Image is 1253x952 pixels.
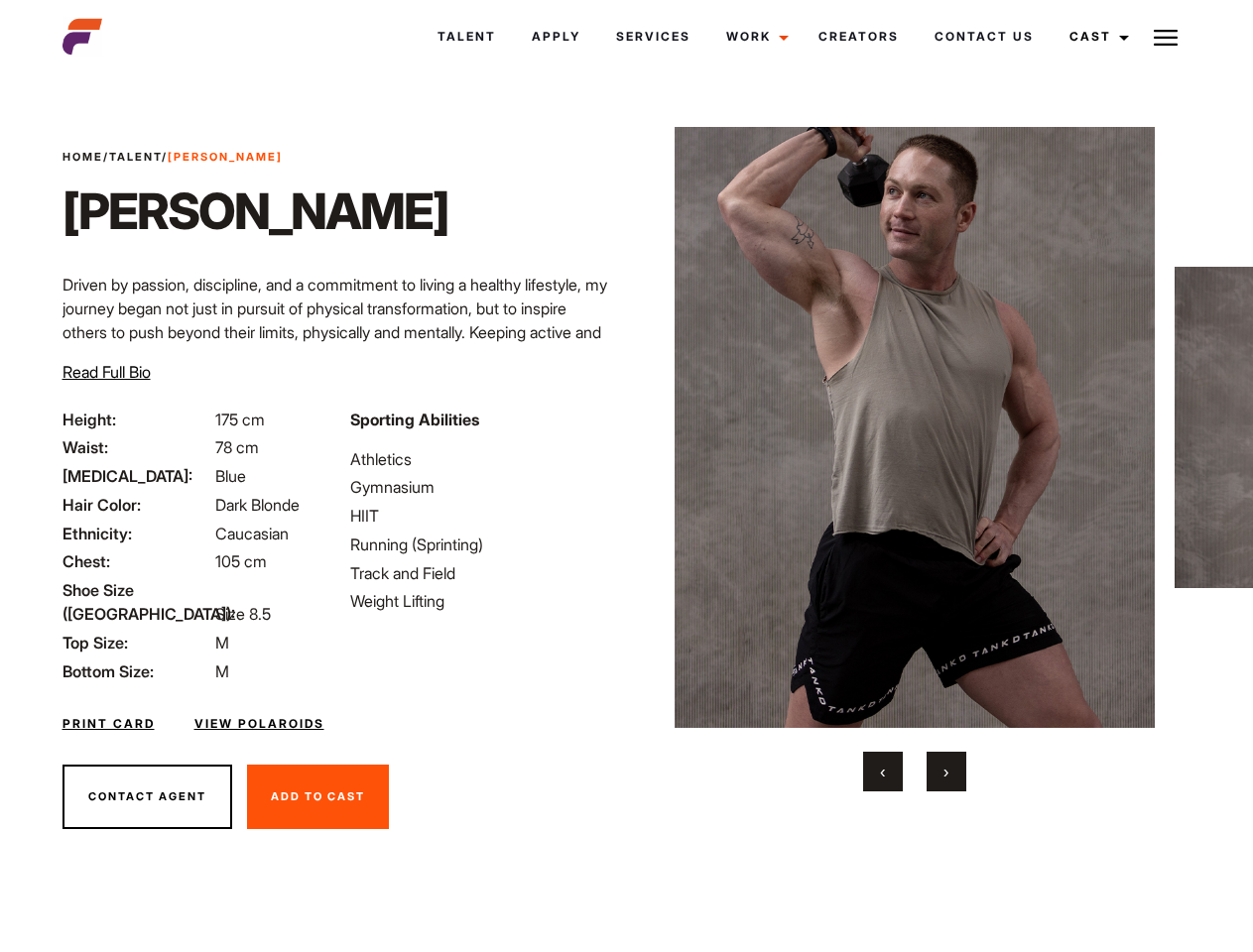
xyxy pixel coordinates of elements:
li: Weight Lifting [350,589,614,613]
span: Hair Color: [63,493,211,517]
span: Height: [63,408,211,431]
span: Dark Blonde [215,495,300,515]
span: Chest: [63,549,211,573]
a: Print Card [63,715,155,733]
button: Contact Agent [63,765,232,830]
span: / / [63,149,283,166]
li: Running (Sprinting) [350,533,614,556]
strong: Sporting Abilities [350,410,479,429]
span: Waist: [63,435,211,459]
a: Work [708,10,801,63]
span: 105 cm [215,551,267,571]
span: Bottom Size: [63,659,211,683]
strong: [PERSON_NAME] [168,150,283,164]
span: Size 8.5 [215,604,271,624]
span: M [215,661,229,681]
span: M [215,633,229,653]
p: Driven by passion, discipline, and a commitment to living a healthy lifestyle, my journey began n... [63,273,615,392]
span: Next [943,762,948,781]
a: Cast [1052,10,1141,63]
button: Add To Cast [247,765,389,830]
img: cropped-aefm-brand-fav-22-square.png [63,17,102,57]
img: Burger icon [1154,26,1178,50]
span: Previous [880,762,885,781]
span: [MEDICAL_DATA]: [63,464,211,488]
a: Creators [801,10,917,63]
li: Track and Field [350,561,614,585]
span: Ethnicity: [63,522,211,545]
span: Blue [215,466,246,486]
span: Caucasian [215,524,289,543]
span: Shoe Size ([GEOGRAPHIC_DATA]): [63,578,211,626]
button: Read Full Bio [63,360,151,384]
a: Apply [514,10,598,63]
a: View Polaroids [194,715,324,733]
a: Home [63,150,103,164]
span: Top Size: [63,631,211,654]
li: Athletics [350,447,614,471]
span: Read Full Bio [63,362,151,382]
li: HIIT [350,504,614,528]
span: 175 cm [215,410,265,429]
h1: [PERSON_NAME] [63,181,448,241]
a: Contact Us [917,10,1052,63]
span: Add To Cast [271,789,365,803]
a: Talent [109,150,162,164]
li: Gymnasium [350,475,614,499]
a: Talent [420,10,514,63]
span: 78 cm [215,437,259,457]
a: Services [598,10,708,63]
